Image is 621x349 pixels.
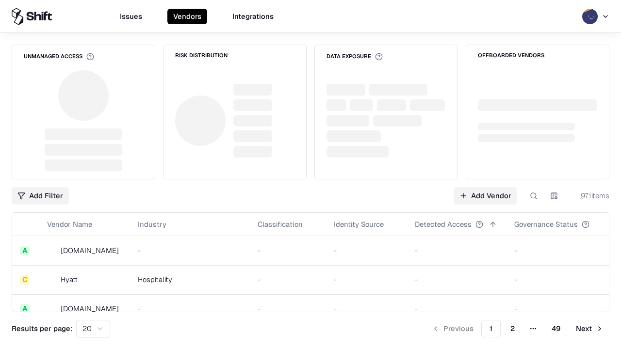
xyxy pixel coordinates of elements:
img: Hyatt [47,275,57,285]
button: Vendors [167,9,207,24]
div: Hospitality [138,274,242,285]
div: - [138,245,242,255]
img: primesec.co.il [47,304,57,314]
div: - [138,303,242,314]
div: Data Exposure [327,53,383,61]
button: Next [570,320,609,337]
div: - [415,274,499,285]
div: - [258,274,318,285]
button: Add Filter [12,187,69,205]
div: - [334,274,399,285]
div: - [334,303,399,314]
div: - [415,303,499,314]
button: 2 [503,320,523,337]
button: 1 [481,320,501,337]
div: [DOMAIN_NAME] [61,303,119,314]
p: Results per page: [12,323,72,333]
div: [DOMAIN_NAME] [61,245,119,255]
div: Classification [258,219,303,229]
div: 971 items [571,190,609,201]
nav: pagination [426,320,609,337]
div: - [514,245,605,255]
a: Add Vendor [454,187,517,205]
div: Risk Distribution [175,53,228,58]
div: Detected Access [415,219,472,229]
div: C [20,275,30,285]
div: - [334,245,399,255]
div: - [415,245,499,255]
div: Vendor Name [47,219,92,229]
div: Industry [138,219,166,229]
div: Governance Status [514,219,578,229]
button: 49 [544,320,568,337]
div: A [20,304,30,314]
div: Identity Source [334,219,384,229]
div: Unmanaged Access [24,53,94,61]
div: - [514,274,605,285]
div: - [258,303,318,314]
div: Hyatt [61,274,78,285]
div: Offboarded Vendors [478,53,544,58]
div: - [514,303,605,314]
button: Integrations [227,9,279,24]
div: - [258,245,318,255]
button: Issues [114,9,148,24]
div: A [20,246,30,255]
img: intrado.com [47,246,57,255]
